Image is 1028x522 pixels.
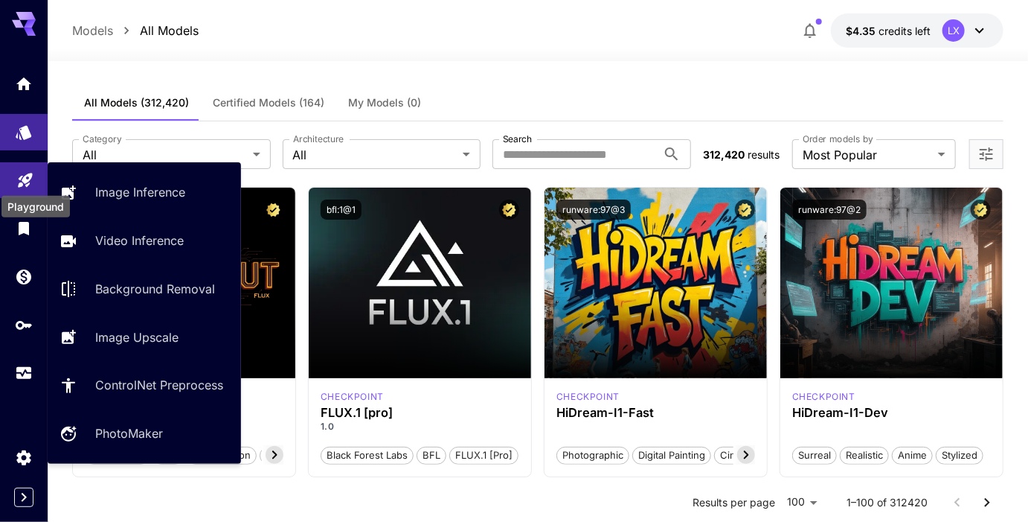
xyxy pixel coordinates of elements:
button: bfl:1@1 [321,200,362,220]
p: checkpoint [792,390,855,404]
p: 1–100 of 312420 [847,495,928,510]
label: Search [503,133,532,145]
button: $4.3535 [831,13,1003,48]
h3: FLUX.1 [pro] [321,406,519,420]
button: Certified Model – Vetted for best performance and includes a commercial license. [499,200,519,220]
span: All Models (312,420) [84,96,189,109]
span: My Models (0) [348,96,421,109]
span: Stylized [937,448,983,463]
span: BFL [417,448,446,463]
label: Category [83,133,122,145]
div: LX [942,19,965,42]
div: Library [15,219,33,238]
span: FLUX.1 [pro] [450,448,518,463]
div: Playground [1,196,70,217]
span: Realistic [841,448,888,463]
h3: HiDream-I1-Fast [556,406,755,420]
div: Usage [15,364,33,383]
button: Certified Model – Vetted for best performance and includes a commercial license. [971,200,991,220]
button: Certified Model – Vetted for best performance and includes a commercial license. [263,200,283,220]
div: Home [15,70,33,89]
span: Digital Painting [633,448,710,463]
span: $4.35 [846,25,878,37]
div: API Keys [15,316,33,334]
span: credits left [878,25,931,37]
button: Go to next page [972,488,1002,518]
span: results [748,148,780,161]
span: Photographic [557,448,629,463]
span: All [83,146,247,164]
button: runware:97@2 [792,200,867,220]
span: Certified Models (164) [213,96,324,109]
span: Black Forest Labs [321,448,413,463]
div: 100 [781,491,823,513]
div: Models [15,118,33,137]
div: Settings [15,448,33,467]
div: Playground [16,166,34,185]
nav: breadcrumb [72,22,199,39]
span: Anime [893,448,932,463]
p: Models [72,22,113,39]
a: Video Inference [48,223,241,259]
span: All [293,146,457,164]
button: runware:97@3 [556,200,631,220]
p: Background Removal [95,280,215,298]
p: All Models [140,22,199,39]
a: Background Removal [48,271,241,308]
span: Most Popular [803,146,932,164]
p: Image Inference [95,183,185,201]
div: fluxpro [321,390,384,404]
span: Surreal [793,448,836,463]
span: Cinematic [715,448,771,463]
div: HiDream Dev [792,390,855,404]
button: Certified Model – Vetted for best performance and includes a commercial license. [735,200,755,220]
p: ControlNet Preprocess [95,376,223,394]
p: checkpoint [321,390,384,404]
h3: HiDream-I1-Dev [792,406,991,420]
span: 312,420 [703,148,745,161]
label: Order models by [803,133,873,145]
p: checkpoint [556,390,620,404]
span: pro [260,448,286,463]
p: Image Upscale [95,328,179,346]
a: Image Inference [48,174,241,211]
a: ControlNet Preprocess [48,367,241,404]
div: Wallet [15,267,33,286]
p: Video Inference [95,232,184,249]
p: Results per page [693,495,775,510]
a: PhotoMaker [48,416,241,452]
button: Open more filters [977,145,995,164]
p: 1.0 [321,420,519,433]
div: $4.3535 [846,23,931,39]
a: Image Upscale [48,319,241,355]
p: PhotoMaker [95,424,163,442]
button: Expand sidebar [14,488,33,507]
div: HiDream Fast [556,390,620,404]
label: Architecture [293,133,344,145]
